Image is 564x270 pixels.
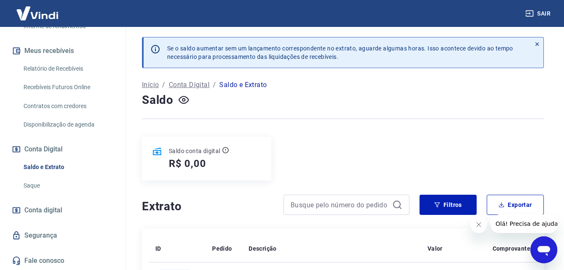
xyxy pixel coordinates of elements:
p: Saldo conta digital [169,147,220,155]
a: Segurança [10,226,115,245]
p: Se o saldo aumentar sem um lançamento correspondente no extrato, aguarde algumas horas. Isso acon... [167,44,513,61]
span: Conta digital [24,204,62,216]
input: Busque pelo número do pedido [291,199,389,211]
button: Conta Digital [10,140,115,159]
button: Meus recebíveis [10,42,115,60]
a: Relatório de Recebíveis [20,60,115,77]
a: Fale conosco [10,251,115,270]
h4: Saldo [142,92,173,109]
p: Pedido [212,244,232,253]
iframe: Mensagem da empresa [491,214,557,233]
iframe: Botão para abrir a janela de mensagens [530,236,557,263]
p: Saldo e Extrato [219,80,267,90]
a: Recebíveis Futuros Online [20,79,115,96]
p: ID [155,244,161,253]
img: Vindi [10,0,65,26]
iframe: Fechar mensagem [470,216,487,233]
p: Comprovante [493,244,530,253]
a: Início [142,80,159,90]
h5: R$ 0,00 [169,157,206,170]
p: Valor [428,244,443,253]
a: Conta Digital [169,80,210,90]
a: Disponibilização de agenda [20,116,115,133]
a: Saque [20,177,115,194]
a: Contratos com credores [20,98,115,115]
a: Saldo e Extrato [20,159,115,176]
h4: Extrato [142,198,273,215]
p: Descrição [249,244,277,253]
button: Exportar [487,195,544,215]
span: Olá! Precisa de ajuda? [5,6,71,13]
a: Conta digital [10,201,115,220]
p: / [162,80,165,90]
p: / [213,80,216,90]
button: Filtros [420,195,477,215]
button: Sair [524,6,554,21]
